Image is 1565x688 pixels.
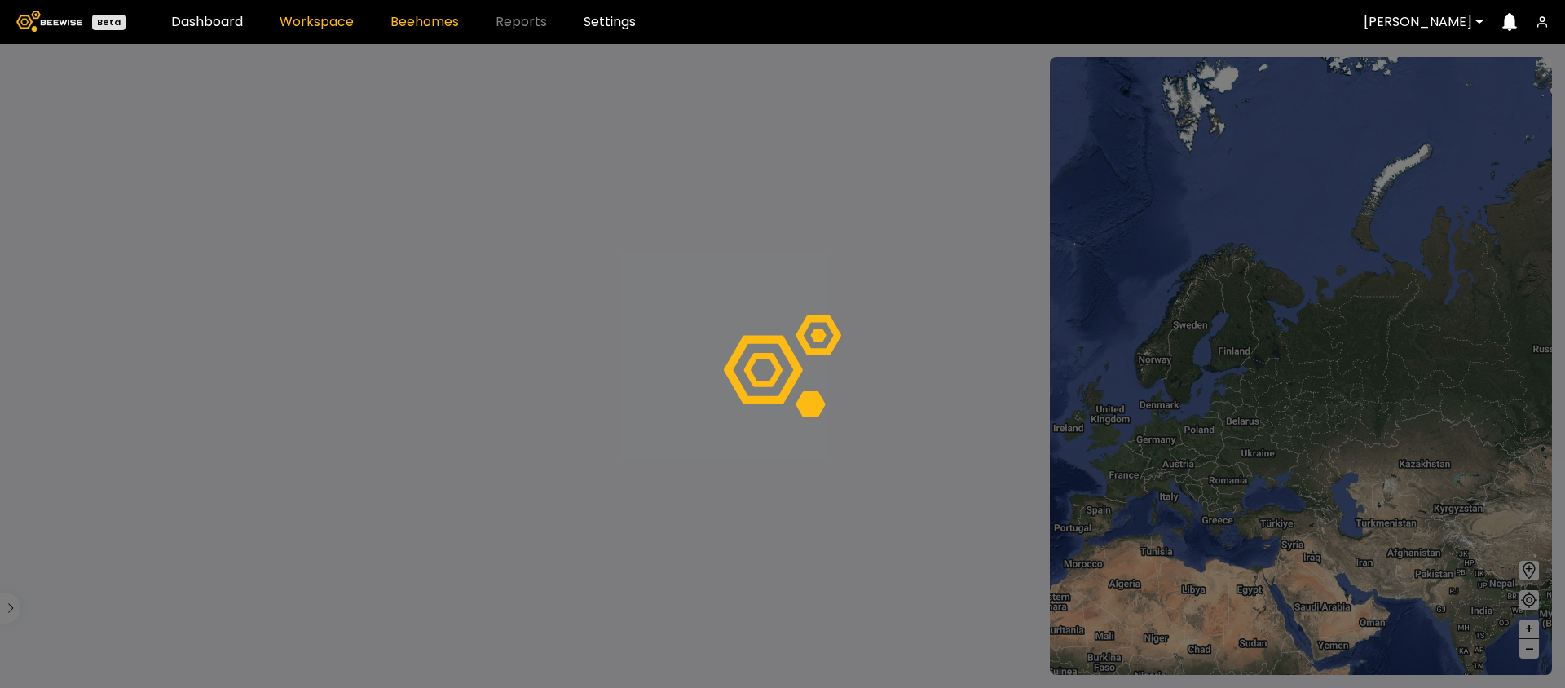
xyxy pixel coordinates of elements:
[16,11,82,32] img: Beewise logo
[171,15,243,29] a: Dashboard
[280,15,354,29] a: Workspace
[584,15,636,29] a: Settings
[92,15,126,30] div: Beta
[390,15,459,29] a: Beehomes
[496,15,547,29] span: Reports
